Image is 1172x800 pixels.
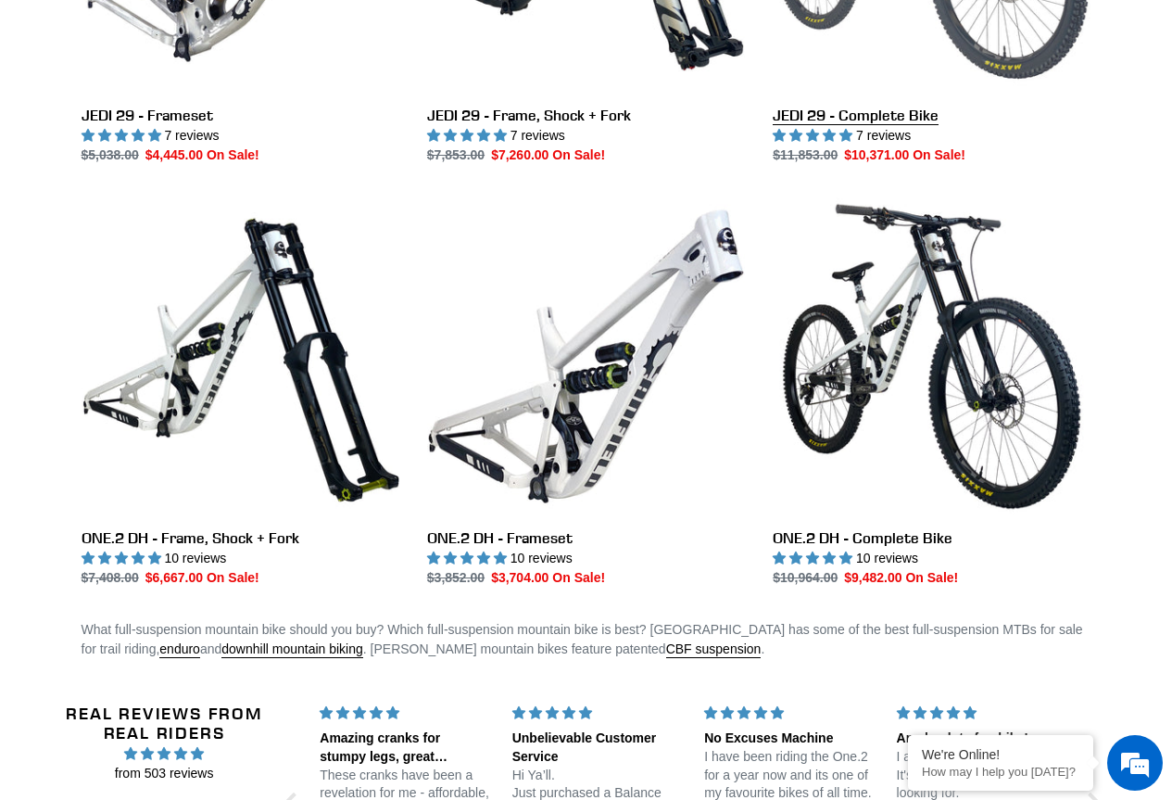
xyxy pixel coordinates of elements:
[124,104,339,128] div: Chat with us now
[159,641,200,658] a: enduro
[512,704,682,723] div: 5 stars
[58,704,270,743] h2: Real Reviews from Real Riders
[320,704,489,723] div: 5 stars
[221,641,363,658] a: downhill mountain biking
[922,765,1079,779] p: How may I help you today?
[897,704,1066,723] div: 5 stars
[304,9,348,54] div: Minimize live chat window
[666,641,762,658] a: CBF suspension
[9,506,353,571] textarea: Type your message and hit 'Enter'
[20,102,48,130] div: Navigation go back
[704,704,874,723] div: 5 stars
[922,747,1079,762] div: We're Online!
[512,730,682,766] div: Unbelievable Customer Service
[31,620,1142,659] div: What full-suspension mountain bike should you buy? Which full-suspension mountain bike is best? [...
[320,730,489,766] div: Amazing cranks for stumpy legs, great customer service too
[58,764,270,783] span: from 503 reviews
[59,93,106,139] img: d_696896380_company_1647369064580_696896380
[897,730,1066,748] div: An absolute fun bike!
[107,234,256,421] span: We're online!
[704,730,874,748] div: No Excuses Machine
[58,743,270,764] span: 4.96 stars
